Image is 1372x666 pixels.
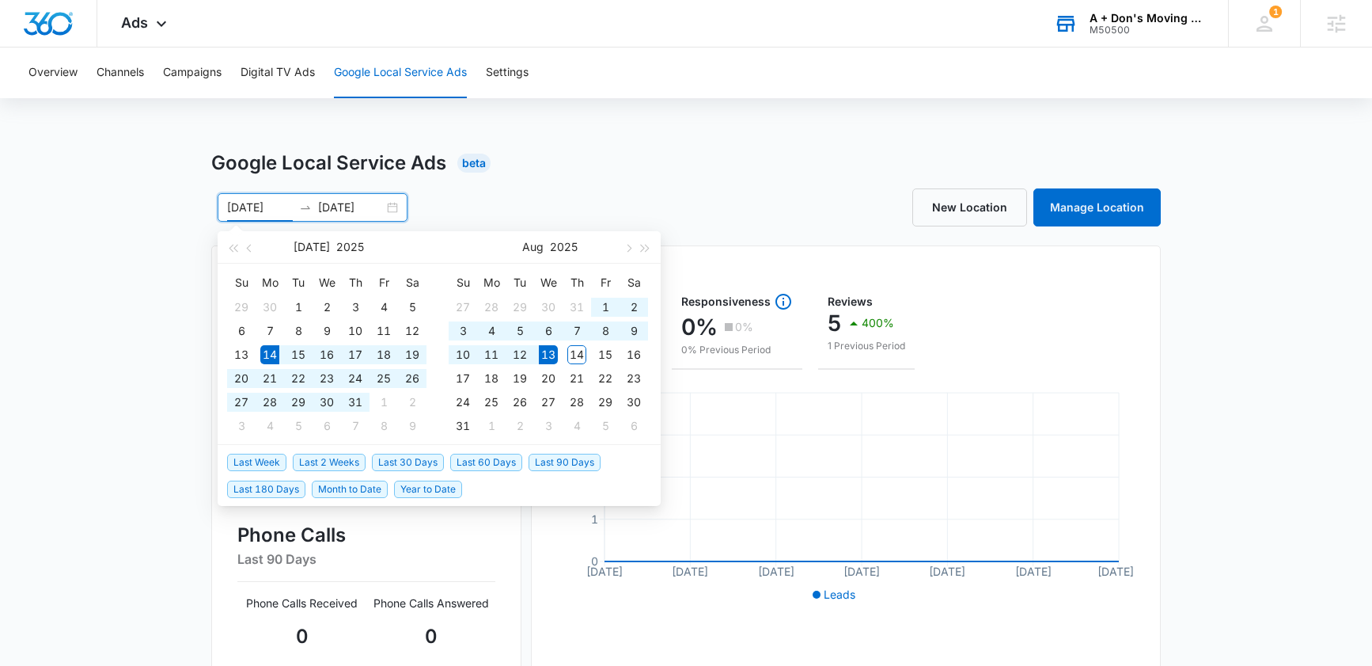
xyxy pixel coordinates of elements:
[1097,565,1134,578] tspan: [DATE]
[394,481,462,498] span: Year to Date
[370,295,398,319] td: 2025-07-04
[346,345,365,364] div: 17
[313,319,341,343] td: 2025-07-09
[374,393,393,412] div: 1
[534,367,563,390] td: 2025-08-20
[403,322,422,341] div: 12
[477,295,506,319] td: 2025-07-28
[596,322,615,341] div: 8
[567,417,586,436] div: 4
[403,345,422,364] div: 19
[260,393,279,412] div: 28
[313,367,341,390] td: 2025-07-23
[506,414,534,438] td: 2025-09-02
[620,343,648,367] td: 2025-08-16
[534,295,563,319] td: 2025-07-30
[534,270,563,295] th: We
[370,367,398,390] td: 2025-07-25
[539,322,558,341] div: 6
[398,319,426,343] td: 2025-07-12
[227,199,293,216] input: Start date
[596,393,615,412] div: 29
[374,298,393,317] div: 4
[227,454,286,471] span: Last Week
[453,322,472,341] div: 3
[735,322,753,333] p: 0%
[450,454,522,471] span: Last 60 Days
[370,414,398,438] td: 2025-08-08
[534,319,563,343] td: 2025-08-06
[260,369,279,388] div: 21
[534,343,563,367] td: 2025-08-13
[28,48,78,98] button: Overview
[591,554,598,568] tspan: 0
[596,298,615,317] div: 1
[317,322,336,341] div: 9
[482,345,501,364] div: 11
[591,270,620,295] th: Fr
[289,298,308,317] div: 1
[232,369,251,388] div: 20
[477,319,506,343] td: 2025-08-04
[591,512,598,526] tspan: 1
[506,270,534,295] th: Tu
[843,565,880,578] tspan: [DATE]
[449,295,477,319] td: 2025-07-27
[534,414,563,438] td: 2025-09-03
[457,154,491,173] div: Beta
[284,270,313,295] th: Tu
[289,417,308,436] div: 5
[284,319,313,343] td: 2025-07-08
[477,390,506,414] td: 2025-08-25
[506,319,534,343] td: 2025-08-05
[370,343,398,367] td: 2025-07-18
[620,390,648,414] td: 2025-08-30
[596,345,615,364] div: 15
[550,231,578,263] button: 2025
[624,322,643,341] div: 9
[563,367,591,390] td: 2025-08-21
[227,414,256,438] td: 2025-08-03
[824,588,855,601] span: Leads
[313,390,341,414] td: 2025-07-30
[482,393,501,412] div: 25
[828,310,841,336] p: 5
[539,393,558,412] div: 27
[289,345,308,364] div: 15
[312,481,388,498] span: Month to Date
[563,270,591,295] th: Th
[398,414,426,438] td: 2025-08-09
[539,298,558,317] div: 30
[482,322,501,341] div: 4
[539,369,558,388] div: 20
[506,343,534,367] td: 2025-08-12
[284,343,313,367] td: 2025-07-15
[232,322,251,341] div: 6
[477,270,506,295] th: Mo
[313,414,341,438] td: 2025-08-06
[232,417,251,436] div: 3
[596,369,615,388] div: 22
[453,417,472,436] div: 31
[293,454,366,471] span: Last 2 Weeks
[227,367,256,390] td: 2025-07-20
[620,367,648,390] td: 2025-08-23
[346,369,365,388] div: 24
[398,390,426,414] td: 2025-08-02
[346,393,365,412] div: 31
[624,345,643,364] div: 16
[477,343,506,367] td: 2025-08-11
[506,295,534,319] td: 2025-07-29
[256,390,284,414] td: 2025-07-28
[232,393,251,412] div: 27
[510,393,529,412] div: 26
[506,390,534,414] td: 2025-08-26
[539,417,558,436] div: 3
[510,345,529,364] div: 12
[624,298,643,317] div: 2
[289,369,308,388] div: 22
[522,231,544,263] button: Aug
[237,595,366,611] p: Phone Calls Received
[370,390,398,414] td: 2025-08-01
[313,270,341,295] th: We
